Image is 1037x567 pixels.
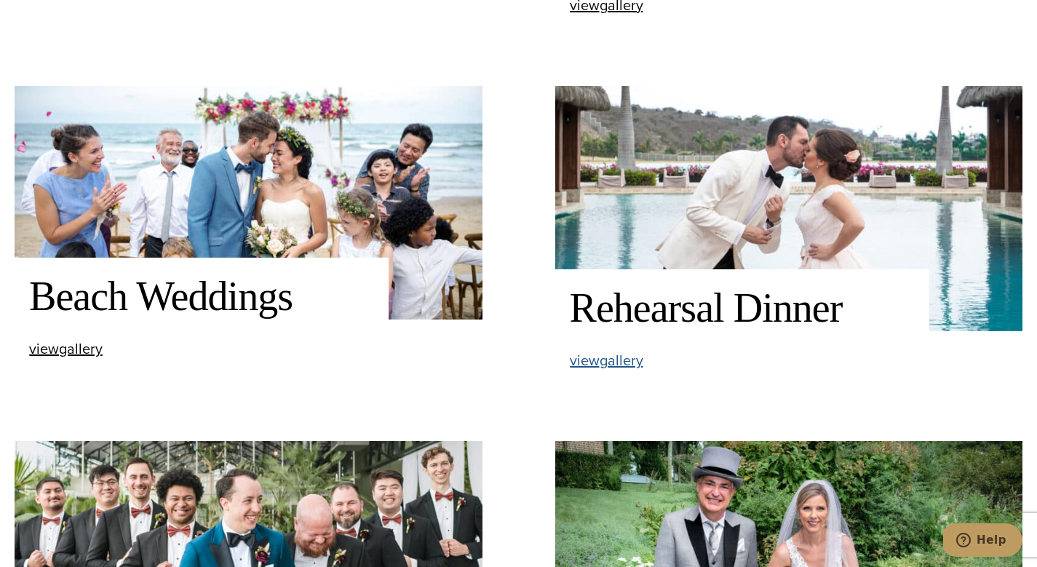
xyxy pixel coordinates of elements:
[29,338,103,360] span: view gallery
[29,272,374,321] h2: Beach Weddings
[29,341,103,357] a: viewgallery
[570,349,643,371] span: view gallery
[943,523,1022,560] iframe: Opens a widget where you can chat to one of our agents
[570,353,643,368] a: viewgallery
[555,86,1023,331] img: Bride and groom kissing while overlooking outdoor pool. Groom in custom Zegna white dinner jacket...
[15,86,482,320] img: Groom getting ready to kiss bride on beach with ocean in background. Groom wearing light blue Zeg...
[570,284,915,333] h2: Rehearsal Dinner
